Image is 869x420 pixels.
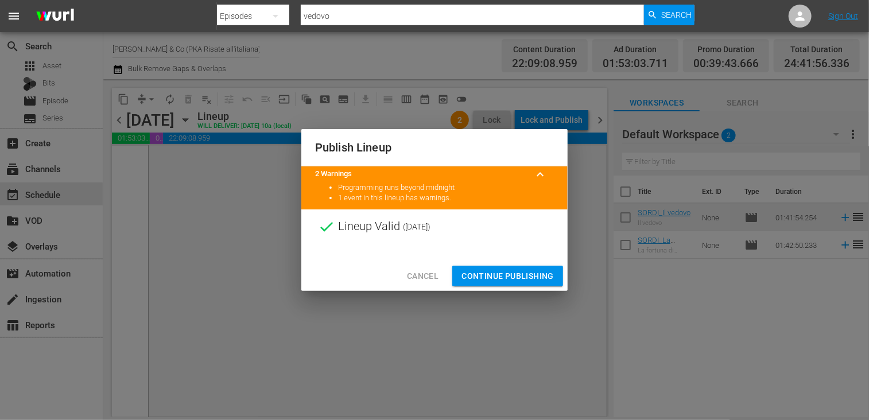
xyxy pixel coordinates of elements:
[403,218,430,235] span: ( [DATE] )
[533,168,547,181] span: keyboard_arrow_up
[338,182,554,193] li: Programming runs beyond midnight
[315,138,554,157] h2: Publish Lineup
[7,9,21,23] span: menu
[461,269,554,283] span: Continue Publishing
[398,266,448,287] button: Cancel
[315,169,526,180] title: 2 Warnings
[526,161,554,188] button: keyboard_arrow_up
[28,3,83,30] img: ans4CAIJ8jUAAAAAAAAAAAAAAAAAAAAAAAAgQb4GAAAAAAAAAAAAAAAAAAAAAAAAJMjXAAAAAAAAAAAAAAAAAAAAAAAAgAT5G...
[828,11,858,21] a: Sign Out
[452,266,563,287] button: Continue Publishing
[407,269,439,283] span: Cancel
[661,5,692,25] span: Search
[301,209,568,244] div: Lineup Valid
[338,193,554,204] li: 1 event in this lineup has warnings.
